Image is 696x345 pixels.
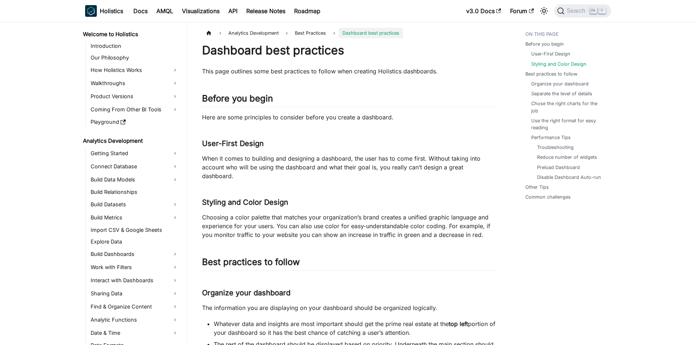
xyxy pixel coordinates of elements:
a: Build Data Models [88,174,181,185]
a: Introduction [88,41,181,51]
h2: Best practices to follow [202,257,496,271]
a: Sharing Data [88,288,181,299]
a: Interact with Dashboards [88,275,181,286]
p: Choosing a color palette that matches your organization’s brand creates a unified graphic languag... [202,213,496,239]
a: Analytics Development [81,136,181,146]
img: Holistics [85,5,97,17]
a: Build Dashboards [88,248,181,260]
button: Switch between dark and light mode (currently light mode) [538,5,550,17]
a: Getting Started [88,147,181,159]
a: Separate the level of details [531,90,592,97]
h3: User-First Design [202,139,496,148]
p: This page outlines some best practices to follow when creating Holistics dashboards. [202,67,496,76]
a: Roadmap [290,5,325,17]
a: User-First Design [531,50,570,57]
a: Playground [88,117,181,127]
a: Welcome to Holistics [81,29,181,39]
a: Docs [129,5,152,17]
a: Import CSV & Google Sheets [88,225,181,235]
a: Forum [506,5,538,17]
a: Performance Tips [531,134,571,141]
a: Date & Time [88,327,181,339]
a: HolisticsHolistics [85,5,123,17]
h3: Styling and Color Design [202,198,496,207]
a: Home page [202,28,216,38]
span: Search [564,8,590,14]
button: Search (Ctrl+K) [554,4,611,18]
a: Reduce number of widgets [537,154,597,161]
a: Chose the right charts for the job [531,100,604,114]
a: Organize your dashboard [531,80,589,87]
a: Work with Filters [88,261,181,273]
a: Preload Dashboard [537,164,580,171]
a: Explore Data [88,237,181,247]
span: Dashboard best practices [339,28,403,38]
a: Use the right format for easy reading [531,117,604,131]
a: Analytic Functions [88,314,181,326]
a: Common challenges [525,193,571,200]
a: Connect Database [88,161,181,172]
a: Other Tips [525,184,549,191]
a: Find & Organize Content [88,301,181,313]
a: Troubleshooting [537,144,574,151]
p: Here are some principles to consider before you create a dashboard. [202,113,496,122]
b: Holistics [100,7,123,15]
a: Coming From Other BI Tools [88,104,181,115]
a: Styling and Color Design [531,61,586,68]
a: Best practices to follow [525,70,577,77]
a: Disable Dashboard Auto-run [537,174,601,181]
kbd: K [598,7,606,14]
a: Build Datasets [88,199,181,210]
a: Our Philosophy [88,53,181,63]
a: Before you begin [525,41,564,47]
a: Build Metrics [88,212,181,223]
a: How Holistics Works [88,64,181,76]
a: API [224,5,242,17]
p: When it comes to building and designing a dashboard, the user has to come first. Without taking i... [202,154,496,180]
a: AMQL [152,5,178,17]
a: Product Versions [88,91,181,102]
a: Walkthroughs [88,77,181,89]
p: The information you are displaying on your dashboard should be organized logically. [202,303,496,312]
nav: Breadcrumbs [202,28,496,38]
a: Visualizations [178,5,224,17]
h1: Dashboard best practices [202,43,496,58]
li: Whatever data and insights are most important should get the prime real estate at the portion of ... [214,319,496,337]
h2: Before you begin [202,93,496,107]
a: Build Relationships [88,187,181,197]
a: v3.0 Docs [462,5,506,17]
a: Release Notes [242,5,290,17]
h3: Organize your dashboard [202,288,496,298]
nav: Docs sidebar [78,22,187,345]
span: Analytics Development [225,28,282,38]
span: Best Practices [291,28,330,38]
strong: top left [449,320,468,327]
